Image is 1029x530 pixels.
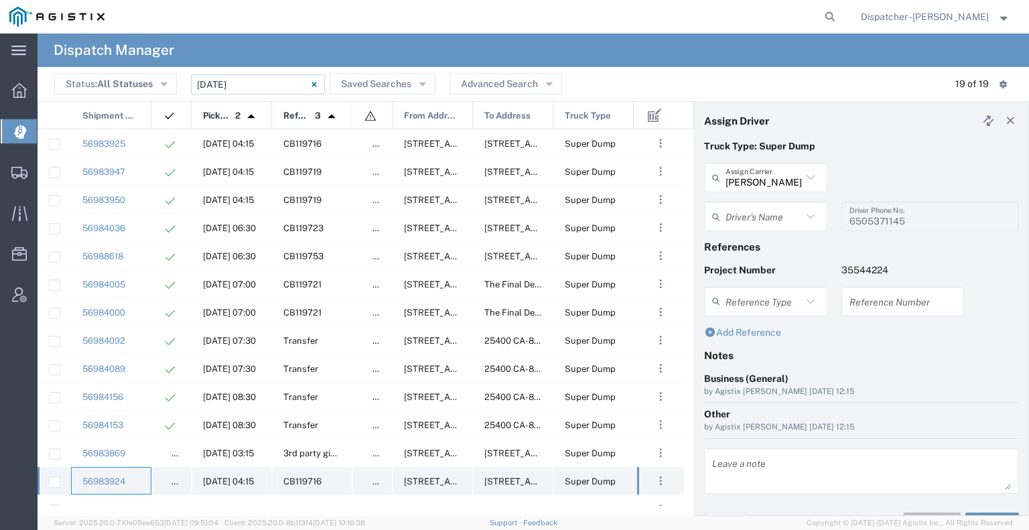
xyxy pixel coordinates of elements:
[164,519,218,527] span: [DATE] 09:51:04
[484,364,720,374] span: 25400 CA-88, Pioneer, California, United States
[404,505,537,515] span: 15560 Co Rd 87, Esparto, California, 95627, United States
[404,102,458,130] span: From Address
[404,476,610,486] span: 6501 Florin Perkins Rd, Sacramento, California, United States
[704,421,1019,434] div: by Agistix [PERSON_NAME] [DATE] 12:15
[659,473,662,489] span: . . .
[82,102,137,130] span: Shipment No.
[82,279,125,289] a: 56984005
[283,448,360,458] span: 3rd party giveaway
[203,448,254,458] span: 10/01/2025, 03:15
[203,392,256,402] span: 10/01/2025, 08:30
[955,77,989,91] div: 19 of 19
[203,279,256,289] span: 10/01/2025, 07:00
[860,9,1011,25] button: Dispatcher - [PERSON_NAME]
[372,167,393,177] span: false
[484,392,720,402] span: 25400 CA-88, Pioneer, California, United States
[54,34,174,67] h4: Dispatch Manager
[659,248,662,264] span: . . .
[203,476,254,486] span: 10/01/2025, 04:15
[283,195,322,205] span: CB119719
[659,135,662,151] span: . . .
[659,163,662,180] span: . . .
[484,223,618,233] span: 23626 Foresthill Rd, Foresthill, California, United States
[82,251,123,261] a: 56988618
[659,332,662,348] span: . . .
[82,139,125,149] a: 56983925
[372,139,393,149] span: false
[372,195,393,205] span: false
[404,251,537,261] span: 2601 Hwy 49, Cool, California, 95614, United States
[283,420,318,430] span: Transfer
[490,519,523,527] a: Support
[82,392,123,402] a: 56984156
[484,336,720,346] span: 25400 CA-88, Pioneer, California, United States
[283,364,318,374] span: Transfer
[404,336,537,346] span: 25499 Sugar Pine Dr, Pioneer, California, United States
[372,223,393,233] span: false
[54,73,177,94] button: Status:All Statuses
[704,139,1019,153] p: Truck Type: Super Dump
[651,331,670,350] button: ...
[651,444,670,462] button: ...
[203,336,256,346] span: 10/01/2025, 07:30
[704,263,827,277] p: Project Number
[321,106,342,127] img: arrow-dropup.svg
[404,364,537,374] span: 25499 Sugar Pine Dr, Pioneer, California, United States
[565,139,616,149] span: Super Dump
[565,336,616,346] span: Super Dump
[203,308,256,318] span: 10/01/2025, 07:00
[484,308,884,318] span: The Final Destination is not defined yet, Placerville, California, United States
[283,167,322,177] span: CB119719
[203,505,256,515] span: 10/01/2025, 06:00
[203,251,256,261] span: 10/01/2025, 06:30
[651,218,670,237] button: ...
[313,519,365,527] span: [DATE] 10:16:38
[565,167,616,177] span: Super Dump
[484,139,618,149] span: 10936 Iron Mountain Rd, Redding, California, United States
[330,73,435,94] button: Saved Searches
[565,102,611,130] span: Truck Type
[283,476,322,486] span: CB119716
[372,448,393,458] span: false
[82,167,125,177] a: 56983947
[659,192,662,208] span: . . .
[565,251,616,261] span: Super Dump
[651,415,670,434] button: ...
[484,251,618,261] span: 23626 Foresthill Rd, Foresthill, California, United States
[565,448,616,458] span: Super Dump
[807,517,1013,529] span: Copyright © [DATE]-[DATE] Agistix Inc., All Rights Reserved
[651,500,670,519] button: ...
[283,308,322,318] span: CB119721
[372,279,393,289] span: false
[565,308,616,318] span: Super Dump
[203,139,254,149] span: 10/01/2025, 04:15
[484,448,618,458] span: 20899 Antler Rd, Lakehead, California, United States
[659,220,662,236] span: . . .
[704,115,769,127] h4: Assign Driver
[82,505,125,515] a: 56983400
[704,386,1019,398] div: by Agistix [PERSON_NAME] [DATE] 12:15
[372,505,393,515] span: false
[9,7,105,27] img: logo
[484,420,720,430] span: 25400 CA-88, Pioneer, California, United States
[565,279,616,289] span: Super Dump
[163,109,176,123] img: icon
[82,448,125,458] a: 56983869
[203,420,256,430] span: 10/01/2025, 08:30
[651,387,670,406] button: ...
[82,476,125,486] a: 56983924
[404,420,537,430] span: 11855 Big Oak Ct, Pine Grove, California, United States
[241,106,262,127] img: arrow-dropup.svg
[565,364,616,374] span: Super Dump
[315,102,321,130] span: 3
[372,420,393,430] span: false
[659,304,662,320] span: . . .
[203,102,230,130] span: Pickup Date and Time
[203,167,254,177] span: 10/01/2025, 04:15
[704,372,1019,386] div: Business (General)
[450,73,562,94] button: Advanced Search
[659,360,662,377] span: . . .
[704,241,1019,253] h4: References
[404,448,610,458] span: 6501 Florin Perkins Rd, Sacramento, California, United States
[203,364,256,374] span: 10/01/2025, 07:30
